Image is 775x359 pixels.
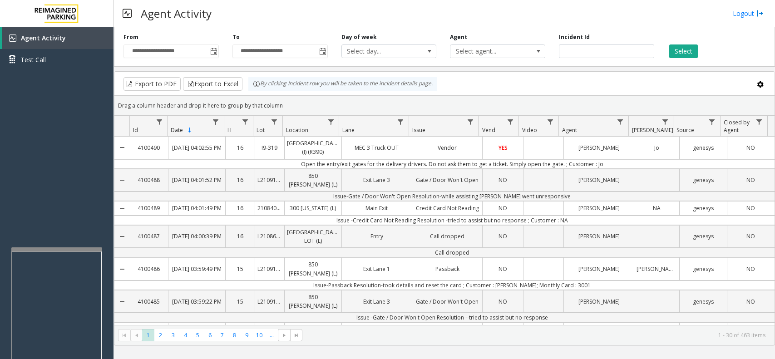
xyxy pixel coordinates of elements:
a: 15 [226,323,255,336]
span: H [227,126,232,134]
a: Vend Filter Menu [504,116,517,128]
span: NO [746,298,755,305]
label: Incident Id [559,33,590,41]
a: Main Exit [342,202,412,215]
span: Id [133,126,138,134]
span: Vend [482,126,495,134]
a: MEC 3 Truck OUT [342,141,412,154]
span: Toggle popup [208,45,218,58]
a: [PERSON_NAME] [564,295,634,308]
span: Page 1 [142,329,154,341]
a: 111 Congress (L) [285,323,341,336]
kendo-pager-info: 1 - 30 of 463 items [308,331,765,339]
a: Gate / Door Won't Open [412,295,482,308]
span: Location [286,126,308,134]
a: genesys [680,295,727,308]
a: Exit Lane 3 [342,173,412,187]
span: Toggle popup [317,45,327,58]
a: [DATE] 04:02:55 PM [168,141,225,154]
a: NO [727,202,775,215]
a: Credit Card Not Reading [412,202,482,215]
span: NO [499,204,507,212]
img: logout [756,9,764,18]
span: Page 3 [167,329,179,341]
label: From [123,33,138,41]
span: Source [676,126,694,134]
a: [PERSON_NAME] [634,262,679,275]
span: NO [746,265,755,273]
a: NO [483,202,523,215]
span: Lane [342,126,355,134]
label: Day of week [341,33,377,41]
td: Issue-Gate / Door Won't Open Resolution-while assisting [PERSON_NAME] went unresponsive [130,192,775,201]
a: Disabled Card [412,323,482,336]
a: 4100489 [130,202,168,215]
span: NO [746,232,755,240]
a: 4100490 [130,141,168,154]
a: [DATE] 03:59:49 PM [168,262,225,275]
button: Select [669,44,698,58]
a: Lot Filter Menu [268,116,280,128]
span: Select agent... [450,45,526,58]
span: Go to the last page [293,332,300,339]
a: L21091600 [255,295,284,308]
span: NO [499,265,507,273]
a: Exit Lane 3 [342,295,412,308]
a: [DATE] 04:01:52 PM [168,173,225,187]
a: [DATE] 04:01:49 PM [168,202,225,215]
img: pageIcon [123,2,132,25]
td: Issue -Credit Card Not Reading Resolution -tried to assist but no response ; Customer : NA [130,216,775,225]
span: Issue [412,126,425,134]
span: Page 11 [266,329,278,341]
a: 21084005 [255,202,284,215]
a: Video Filter Menu [544,116,557,128]
a: Logout [733,9,764,18]
a: Lane Filter Menu [395,116,407,128]
a: Collapse Details [114,198,130,218]
a: Jo [634,141,679,154]
span: Agent [562,126,577,134]
td: Issue-Passback Resolution-took details and reset the card ; Customer : [PERSON_NAME]; Monthly Car... [130,280,775,290]
a: Closed by Agent Filter Menu [753,116,765,128]
label: Agent [450,33,467,41]
a: NO [483,173,523,187]
a: Id Filter Menu [153,116,165,128]
a: Location Filter Menu [325,116,337,128]
a: Entry [342,230,412,243]
img: infoIcon.svg [253,80,260,88]
a: 850 [PERSON_NAME] (L) [285,290,341,312]
a: NO [483,295,523,308]
a: Vendor [412,141,482,154]
span: Video [522,126,537,134]
a: 300 [US_STATE] (L) [285,202,341,215]
a: Collapse Details [114,166,130,195]
a: [DATE] 03:58:38 PM [168,323,225,336]
span: NO [746,176,755,184]
a: 15 [226,295,255,308]
a: L21091600 [255,173,284,187]
a: 16 [226,141,255,154]
span: Lot [257,126,265,134]
img: 'icon' [9,34,16,42]
span: NO [499,176,507,184]
a: genesys [680,141,727,154]
a: NO [483,230,523,243]
a: [DATE] 04:00:39 PM [168,230,225,243]
span: Sortable [186,127,193,134]
a: [PERSON_NAME] [564,141,634,154]
div: Data table [114,116,775,325]
a: Gate / Door Won't Open [412,173,482,187]
span: NO [499,298,507,305]
span: NO [746,204,755,212]
a: genesys [680,262,727,275]
span: Page 10 [253,329,266,341]
a: Collapse Details [114,133,130,162]
a: [PERSON_NAME] [564,323,634,336]
span: Go to the last page [290,329,302,342]
span: Page 4 [179,329,192,341]
a: Agent Filter Menu [614,116,626,128]
a: NO [727,173,775,187]
a: YES [483,141,523,154]
a: NO [727,141,775,154]
a: I9-319 [255,141,284,154]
